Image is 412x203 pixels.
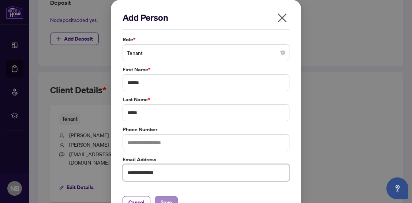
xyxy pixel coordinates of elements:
label: Email Address [123,155,289,163]
label: First Name [123,65,289,74]
h2: Add Person [123,12,289,23]
label: Phone Number [123,125,289,134]
label: Last Name [123,95,289,104]
span: Tenant [127,46,285,60]
span: close [276,12,288,24]
label: Role [123,35,289,44]
span: close-circle [281,50,285,55]
button: Open asap [386,177,408,199]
